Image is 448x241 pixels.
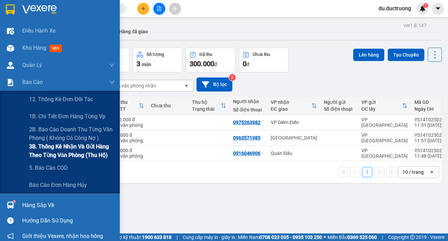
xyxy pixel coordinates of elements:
[29,112,105,121] span: 1B. Chi tiết đơn hàng từng vp
[22,216,115,226] div: Hướng dẫn sử dụng
[239,48,289,72] button: Chưa thu0đ
[353,49,384,61] button: Lên hàng
[414,122,447,128] div: 11:51 [DATE]
[141,6,146,11] span: plus
[233,150,260,156] div: 0916046906
[113,122,144,128] div: Tại văn phòng
[271,135,317,141] div: [GEOGRAPHIC_DATA]
[53,10,74,15] span: 19009397
[108,233,171,241] span: Hỗ trợ kỹ thuật:
[189,97,230,115] th: Toggle SortBy
[157,6,162,11] span: file-add
[259,234,322,240] strong: 0708 023 035 - 0935 103 250
[196,77,232,92] button: Bộ lọc
[133,48,182,72] button: Số lượng3món
[404,22,426,29] div: ver 1.8.147
[29,164,68,172] span: 5. Báo cáo COD
[358,97,411,115] th: Toggle SortBy
[361,148,408,159] div: VP [GEOGRAPHIC_DATA]
[109,62,115,68] span: down
[233,107,264,112] div: Số điện thoại
[435,5,441,12] span: caret-down
[267,97,320,115] th: Toggle SortBy
[347,234,377,240] strong: 0369 525 060
[361,106,402,112] div: ĐC lấy
[414,153,447,159] div: 11:48 [DATE]
[113,138,144,143] div: Tại văn phòng
[7,62,14,69] img: warehouse-icon
[20,31,78,43] span: DCT20/51A Phường [GEOGRAPHIC_DATA]
[324,106,355,112] div: Số điện thoại
[13,201,15,203] sup: 1
[113,132,144,138] div: 60.000 đ
[5,28,12,33] span: Gửi
[214,62,217,67] span: đ
[373,4,417,13] span: du.ductruong
[7,27,14,35] img: warehouse-icon
[229,74,236,81] sup: 2
[414,99,442,105] div: Mã GD
[113,117,144,122] div: 200.000 đ
[29,181,87,189] span: Báo cáo đơn hàng hủy
[184,83,189,88] svg: open
[271,150,317,156] div: Quán Đấu
[429,169,435,175] svg: open
[109,80,115,85] span: down
[109,82,156,89] div: Chọn văn phòng nhận
[29,142,115,159] span: 3B. Thống kê nhận và gửi hàng theo từng văn phòng (thu hộ)
[114,23,153,40] button: Hàng đã giao
[190,60,214,68] span: 300.000
[414,117,447,122] div: YS1410250236
[402,169,424,176] div: 10 / trang
[7,45,14,52] img: warehouse-icon
[22,232,103,240] span: Giới thiệu Vexere, nhận hoa hồng
[328,233,377,241] span: Miền Bắc
[271,120,317,125] div: VP Diêm Điền
[388,49,424,61] button: Tạo Chuyến
[142,62,151,67] span: món
[423,3,428,8] sup: 1
[233,99,264,104] div: Người nhận
[153,3,165,15] button: file-add
[7,233,14,239] span: notification
[424,3,427,8] span: 1
[22,61,42,69] span: Quản Lý
[271,99,311,105] div: VP nhận
[414,138,447,143] div: 11:51 [DATE]
[113,148,144,153] div: 40.000 đ
[7,217,14,224] span: question-circle
[22,26,55,35] span: Điều hành xe
[113,99,139,105] div: Đã thu
[324,99,355,105] div: Người gửi
[253,52,270,57] div: Chưa thu
[6,4,15,15] img: logo-vxr
[113,153,144,159] div: Tại văn phòng
[414,132,447,138] div: YS1410250235
[172,6,177,11] span: aim
[233,120,260,125] div: 0975263982
[137,3,149,15] button: plus
[21,47,53,52] span: -
[410,235,415,240] span: copyright
[50,45,62,52] span: mới
[20,25,90,43] span: VP [GEOGRAPHIC_DATA] -
[22,78,43,86] span: Báo cáo
[192,99,221,105] div: Thu hộ
[361,99,402,105] div: VP gửi
[361,117,408,128] div: VP [GEOGRAPHIC_DATA]
[243,60,246,68] span: 0
[23,47,53,52] span: 0975263982
[246,62,249,67] span: đ
[169,3,181,15] button: aim
[7,79,14,86] img: solution-icon
[414,106,442,112] div: Ngày ĐH
[29,10,52,15] strong: HOTLINE :
[200,52,212,57] div: Đã thu
[110,97,148,115] th: Toggle SortBy
[362,167,372,177] button: 1
[15,4,88,9] strong: CÔNG TY VẬN TẢI ĐỨC TRƯỞNG
[29,125,115,142] span: 2B. Báo cáo doanh thu từng văn phòng ( không có công nợ )
[420,5,426,12] img: icon-new-feature
[192,106,221,112] div: Trạng thái
[20,17,22,23] span: -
